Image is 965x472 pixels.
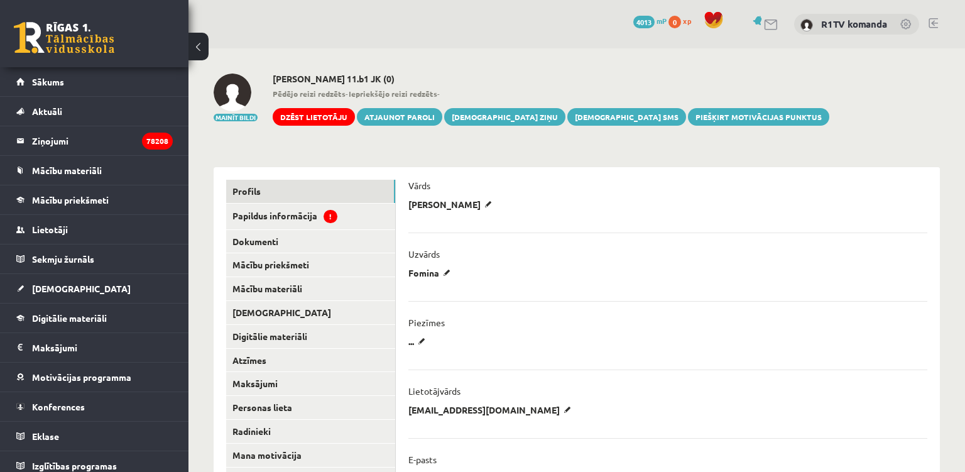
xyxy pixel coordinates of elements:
a: Mācību priekšmeti [226,253,395,277]
a: Dokumenti [226,230,395,253]
a: Konferences [16,392,173,421]
span: mP [657,16,667,26]
button: Mainīt bildi [214,114,258,121]
span: [DEMOGRAPHIC_DATA] [32,283,131,294]
h2: [PERSON_NAME] 11.b1 JK (0) [273,74,829,84]
span: Aktuāli [32,106,62,117]
span: Motivācijas programma [32,371,131,383]
p: Lietotājvārds [408,385,461,397]
p: Uzvārds [408,248,440,260]
span: Lietotāji [32,224,68,235]
span: Digitālie materiāli [32,312,107,324]
a: [DEMOGRAPHIC_DATA] [226,301,395,324]
span: Izglītības programas [32,460,117,471]
a: Maksājumi [226,372,395,395]
a: Atjaunot paroli [357,108,442,126]
span: xp [683,16,691,26]
span: Mācību materiāli [32,165,102,176]
p: [PERSON_NAME] [408,199,496,210]
a: Profils [226,180,395,203]
legend: Maksājumi [32,333,173,362]
i: 78208 [142,133,173,150]
a: Aktuāli [16,97,173,126]
span: ! [324,210,337,223]
a: 4013 mP [633,16,667,26]
p: Fomina [408,267,455,278]
a: [DEMOGRAPHIC_DATA] ziņu [444,108,565,126]
p: [EMAIL_ADDRESS][DOMAIN_NAME] [408,404,575,415]
p: Vārds [408,180,430,191]
a: Radinieki [226,420,395,443]
span: Sekmju žurnāls [32,253,94,265]
a: Sākums [16,67,173,96]
span: 4013 [633,16,655,28]
a: Eklase [16,422,173,451]
a: Personas lieta [226,396,395,419]
a: Mācību materiāli [226,277,395,300]
a: Digitālie materiāli [226,325,395,348]
a: Atzīmes [226,349,395,372]
a: Piešķirt motivācijas punktus [688,108,829,126]
p: E-pasts [408,454,437,465]
span: Konferences [32,401,85,412]
b: Iepriekšējo reizi redzēts [349,89,437,99]
a: Mācību materiāli [16,156,173,185]
a: [DEMOGRAPHIC_DATA] [16,274,173,303]
legend: Ziņojumi [32,126,173,155]
a: Mācību priekšmeti [16,185,173,214]
a: Sekmju žurnāls [16,244,173,273]
a: [DEMOGRAPHIC_DATA] SMS [567,108,686,126]
span: Sākums [32,76,64,87]
b: Pēdējo reizi redzēts [273,89,346,99]
img: R1TV komanda [800,19,813,31]
img: Elizabete Fomina [214,74,251,111]
a: Mana motivācija [226,444,395,467]
p: ... [408,336,430,347]
span: - - [273,88,829,99]
a: Digitālie materiāli [16,304,173,332]
a: Ziņojumi78208 [16,126,173,155]
a: Papildus informācija! [226,204,395,229]
a: Rīgas 1. Tālmācības vidusskola [14,22,114,53]
a: Lietotāji [16,215,173,244]
a: 0 xp [668,16,697,26]
a: R1TV komanda [821,18,887,30]
span: 0 [668,16,681,28]
a: Motivācijas programma [16,363,173,392]
a: Dzēst lietotāju [273,108,355,126]
p: Piezīmes [408,317,445,328]
span: Mācību priekšmeti [32,194,109,206]
a: Maksājumi [16,333,173,362]
span: Eklase [32,431,59,442]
